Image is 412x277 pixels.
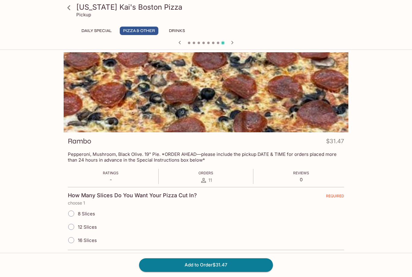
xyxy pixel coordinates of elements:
[139,258,273,272] button: Add to Order$31.47
[293,171,309,175] span: Reviews
[326,137,344,148] h4: $31.47
[68,151,344,163] p: Pepperoni, Mushroom, Black Olive. 19" Pie. *ORDER AHEAD—please include the pickup DATE & TIME for...
[78,211,95,217] span: 8 Slices
[78,237,97,243] span: 16 Slices
[326,194,344,201] span: REQUIRED
[68,192,197,199] h4: How Many Slices Do You Want Your Pizza Cut In?
[76,2,346,12] h3: [US_STATE] Kai's Boston Pizza
[103,177,119,182] p: -
[76,12,91,18] p: Pickup
[120,27,158,35] button: Pizza & Other
[68,137,91,146] h3: Rambo
[293,177,309,182] p: 0
[198,171,213,175] span: Orders
[64,52,348,132] div: Rambo
[208,177,212,183] span: 11
[78,224,97,230] span: 12 Slices
[163,27,190,35] button: Drinks
[78,27,115,35] button: Daily Special
[68,201,344,205] p: choose 1
[103,171,119,175] span: Ratings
